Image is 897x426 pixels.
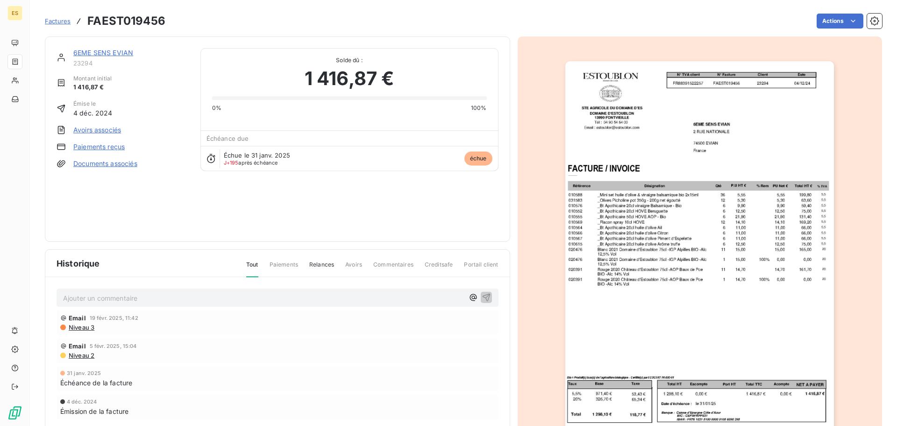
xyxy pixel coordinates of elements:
[67,399,97,404] span: 4 déc. 2024
[73,125,121,135] a: Avoirs associés
[309,260,334,276] span: Relances
[73,100,113,108] span: Émise le
[224,152,290,159] span: Échue le 31 janv. 2025
[73,159,137,168] a: Documents associés
[45,16,71,26] a: Factures
[246,260,258,277] span: Tout
[73,49,133,57] a: 6EME SENS EVIAN
[67,370,101,376] span: 31 janv. 2025
[57,257,100,270] span: Historique
[270,260,298,276] span: Paiements
[471,104,487,112] span: 100%
[7,6,22,21] div: ES
[305,65,394,93] span: 1 416,87 €
[73,108,113,118] span: 4 déc. 2024
[90,343,137,349] span: 5 févr. 2025, 15:04
[212,56,487,65] span: Solde dû :
[69,342,86,350] span: Email
[212,104,221,112] span: 0%
[224,160,278,166] span: après échéance
[865,394,888,417] iframe: Intercom live chat
[90,315,138,321] span: 19 févr. 2025, 11:42
[60,406,128,416] span: Émission de la facture
[464,260,498,276] span: Portail client
[425,260,453,276] span: Creditsafe
[69,314,86,322] span: Email
[73,59,189,67] span: 23294
[68,352,94,359] span: Niveau 2
[68,324,94,331] span: Niveau 3
[73,83,112,92] span: 1 416,87 €
[73,74,112,83] span: Montant initial
[87,13,165,29] h3: FAEST019456
[224,159,239,166] span: J+195
[345,260,362,276] span: Avoirs
[45,17,71,25] span: Factures
[60,378,132,388] span: Échéance de la facture
[206,135,249,142] span: Échéance due
[7,405,22,420] img: Logo LeanPay
[464,152,492,166] span: échue
[73,142,125,152] a: Paiements reçus
[373,260,413,276] span: Commentaires
[817,14,863,29] button: Actions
